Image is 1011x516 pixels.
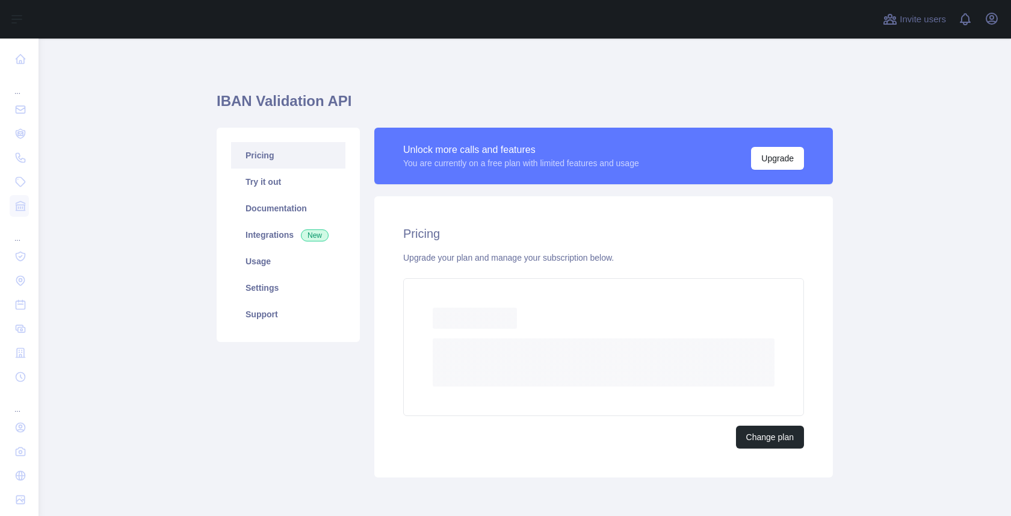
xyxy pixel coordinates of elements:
[301,229,329,241] span: New
[231,248,345,275] a: Usage
[403,143,639,157] div: Unlock more calls and features
[10,72,29,96] div: ...
[880,10,948,29] button: Invite users
[231,142,345,169] a: Pricing
[231,169,345,195] a: Try it out
[900,13,946,26] span: Invite users
[231,222,345,248] a: Integrations New
[10,390,29,414] div: ...
[217,92,833,120] h1: IBAN Validation API
[751,147,804,170] button: Upgrade
[736,426,804,449] button: Change plan
[231,195,345,222] a: Documentation
[231,275,345,301] a: Settings
[10,219,29,243] div: ...
[231,301,345,328] a: Support
[403,252,804,264] div: Upgrade your plan and manage your subscription below.
[403,225,804,242] h2: Pricing
[403,157,639,169] div: You are currently on a free plan with limited features and usage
